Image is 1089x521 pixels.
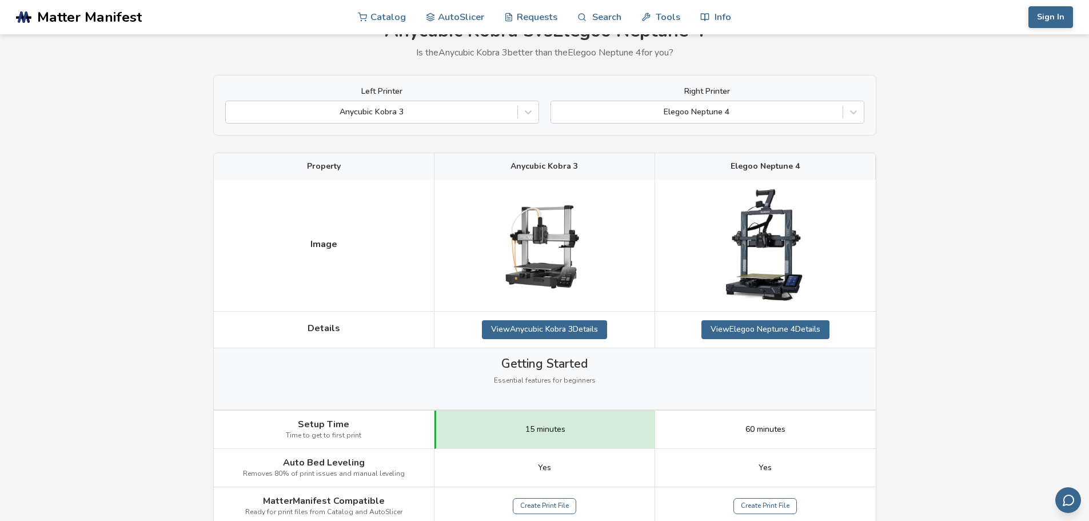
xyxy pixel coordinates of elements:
[243,470,405,478] span: Removes 80% of print issues and manual leveling
[525,425,565,434] span: 15 minutes
[510,162,578,171] span: Anycubic Kobra 3
[538,463,551,472] span: Yes
[1055,487,1081,513] button: Send feedback via email
[701,320,829,339] a: ViewElegoo Neptune 4Details
[487,188,601,303] img: Anycubic Kobra 3
[286,432,361,440] span: Time to get to first print
[557,108,559,117] input: Elegoo Neptune 4
[494,377,596,385] span: Essential features for beginners
[308,323,340,333] span: Details
[307,162,341,171] span: Property
[501,357,588,371] span: Getting Started
[745,425,785,434] span: 60 minutes
[1028,6,1073,28] button: Sign In
[482,320,607,339] a: ViewAnycubic Kobra 3Details
[759,463,772,472] span: Yes
[733,498,797,514] a: Create Print File
[708,188,823,303] img: Elegoo Neptune 4
[263,496,385,506] span: MatterManifest Compatible
[310,239,337,249] span: Image
[551,87,864,96] label: Right Printer
[298,419,349,429] span: Setup Time
[225,87,539,96] label: Left Printer
[245,508,402,516] span: Ready for print files from Catalog and AutoSlicer
[37,9,142,25] span: Matter Manifest
[213,47,876,58] p: Is the Anycubic Kobra 3 better than the Elegoo Neptune 4 for you?
[513,498,576,514] a: Create Print File
[283,458,365,468] span: Auto Bed Leveling
[213,21,876,42] h1: Anycubic Kobra 3 vs Elegoo Neptune 4
[731,162,800,171] span: Elegoo Neptune 4
[232,108,234,117] input: Anycubic Kobra 3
